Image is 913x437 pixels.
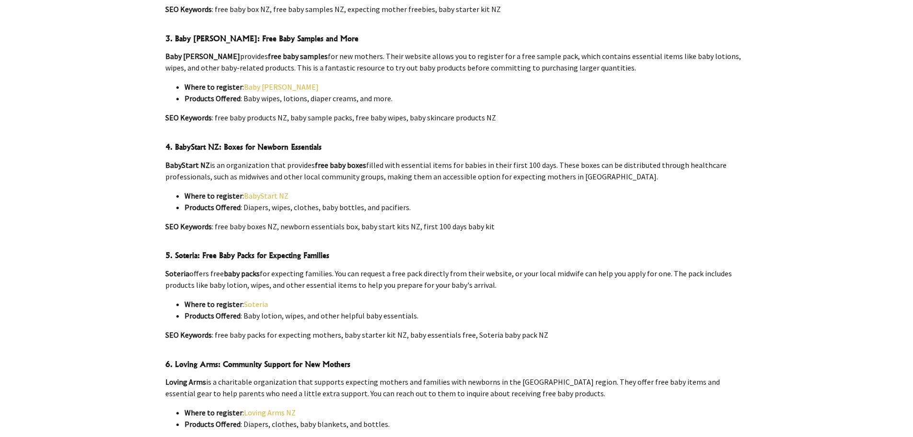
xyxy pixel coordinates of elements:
[185,419,241,429] strong: Products Offered
[185,201,748,213] li: : Diapers, wipes, clothes, baby bottles, and pacifiers.
[185,311,241,320] strong: Products Offered
[244,299,268,309] a: Soteria
[165,359,350,369] strong: 6. Loving Arms: Community Support for New Mothers
[165,4,212,14] strong: SEO Keywords
[185,191,243,201] strong: Where to register
[185,190,748,201] li: :
[315,160,366,170] strong: free baby boxes
[165,268,748,291] p: offers free for expecting families. You can request a free pack directly from their website, or y...
[165,160,210,170] strong: BabyStart NZ
[244,191,289,201] a: BabyStart NZ
[165,51,240,61] strong: Baby [PERSON_NAME]
[165,113,212,122] strong: SEO Keywords
[165,112,748,123] p: : free baby products NZ, baby sample packs, free baby wipes, baby skincare products NZ
[185,81,748,93] li: :
[165,329,748,341] p: : free baby packs for expecting mothers, baby starter kit NZ, baby essentials free, Soteria baby ...
[185,407,748,418] li: :
[165,142,322,152] strong: 4. BabyStart NZ: Boxes for Newborn Essentials
[165,221,748,232] p: : free baby boxes NZ, newborn essentials box, baby start kits NZ, first 100 days baby kit
[185,299,243,309] strong: Where to register
[244,408,296,417] a: Loving Arms NZ
[165,159,748,182] p: is an organization that provides filled with essential items for babies in their first 100 days. ...
[244,82,319,92] a: Baby [PERSON_NAME]
[165,330,212,340] strong: SEO Keywords
[165,269,189,278] strong: Soteria
[185,82,243,92] strong: Where to register
[185,94,241,103] strong: Products Offered
[224,269,260,278] strong: baby packs
[165,50,748,73] p: provides for new mothers. Their website allows you to register for a free sample pack, which cont...
[165,376,748,399] p: is a charitable organization that supports expecting mothers and families with newborns in the [G...
[165,3,748,15] p: : free baby box NZ, free baby samples NZ, expecting mother freebies, baby starter kit NZ
[165,377,206,387] strong: Loving Arms
[185,418,748,430] li: : Diapers, clothes, baby blankets, and bottles.
[185,202,241,212] strong: Products Offered
[165,34,358,43] strong: 3. Baby [PERSON_NAME]: Free Baby Samples and More
[165,222,212,231] strong: SEO Keywords
[185,93,748,104] li: : Baby wipes, lotions, diaper creams, and more.
[185,298,748,310] li: :
[185,310,748,321] li: : Baby lotion, wipes, and other helpful baby essentials.
[165,250,329,260] strong: 5. Soteria: Free Baby Packs for Expecting Families
[185,408,243,417] strong: Where to register
[268,51,328,61] strong: free baby samples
